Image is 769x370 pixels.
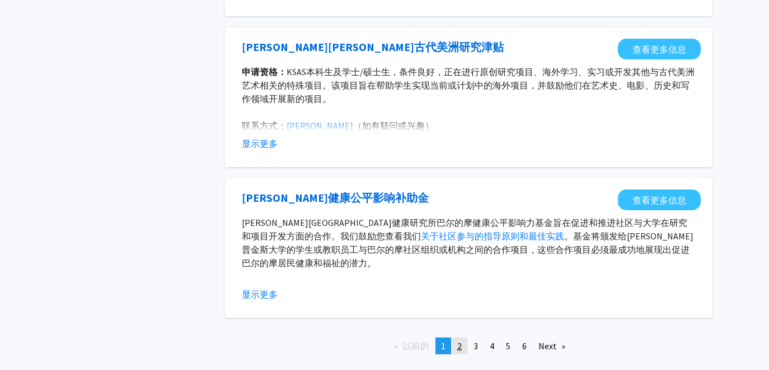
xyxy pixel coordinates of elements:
span: 4 [490,340,494,351]
span: 6 [522,340,527,351]
font: 以前的 [402,340,429,351]
font: 查看更多信息 [632,44,686,55]
font: 联系方式： [242,120,287,131]
font: 1 [441,340,446,351]
font: 显示更多 [242,138,278,149]
font: [PERSON_NAME][PERSON_NAME]古代美洲研究津贴 [242,40,504,54]
font: （如有疑问或兴趣） [353,120,434,131]
a: 在新标签页中打开 [242,189,429,206]
a: Next page [533,337,571,354]
font: 查看更多信息 [632,195,686,206]
font: 申请资格： [242,66,287,77]
font: 正在进行原创研究项目、海外学习、实习或开发其他与古代美洲艺术相关的特殊项目。该项目旨在帮助学生实现当前或计划中的海外项目，并鼓励他们在艺术史、电影、历史和写作领域开展新的项目。 [242,66,695,104]
span: 3 [473,340,478,351]
span: 2 [457,340,462,351]
a: 在新标签页中打开 [618,39,701,59]
font: KSAS [287,66,306,77]
font: 本科生及学士/硕士生， [306,66,399,77]
font: 。基金将颁发给[PERSON_NAME]普金斯大学的学生或教职员工与巴尔的摩社区组织或机构之间的合作项目，这些合作项目必须最成功地展现出促进巴尔的摩居民健康和福祉的潜力。 [242,230,693,269]
a: 在新标签页中打开 [618,189,701,210]
font: 条件良好， [399,66,444,77]
span: 5 [506,340,510,351]
ul: 分页 [225,337,712,354]
a: [PERSON_NAME] [287,120,353,131]
a: 关于社区参与的指导原则和最佳实践 [421,230,564,242]
button: 显示更多 [242,137,278,150]
a: 在新标签页中打开 [242,39,504,55]
font: [PERSON_NAME][GEOGRAPHIC_DATA]健康研究所巴尔的摩健康公平影响力基金旨在促进和推进社区与大学在研究和项目开发方面的合作。我们鼓励您查看我们 [242,217,687,242]
iframe: Chat [8,320,48,362]
font: [PERSON_NAME]健康公平影响补助金 [242,191,429,205]
button: 显示更多 [242,288,278,301]
font: 显示更多 [242,289,278,300]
